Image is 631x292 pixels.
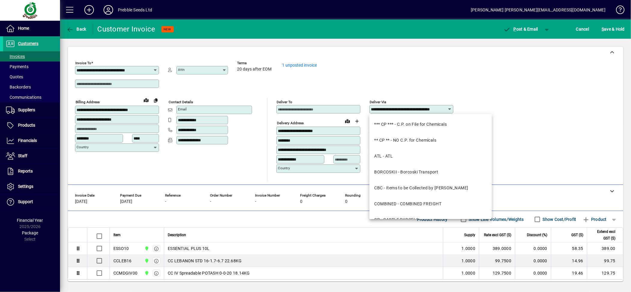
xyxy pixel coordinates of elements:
span: CHRISTCHURCH [143,257,150,264]
div: CCMDGIV00 [113,270,137,276]
div: Customer Invoice [98,24,155,34]
mat-option: *** CP *** - C.P. on File for Chemicals [369,116,492,132]
span: Product History [417,215,448,224]
td: 0.0000 [515,255,551,267]
span: ESSENTIAL PLUS 10L [168,245,210,251]
div: ESSO10 [113,245,129,251]
div: 99.7500 [483,258,511,264]
div: Prebble Seeds Ltd [118,5,152,15]
button: Back [65,24,88,35]
td: 19.46 [551,267,587,279]
span: Quotes [6,74,23,79]
span: - [255,199,256,204]
td: 389.00 [587,242,623,255]
span: Communications [6,95,41,100]
td: 99.75 [587,255,623,267]
a: View on map [141,95,151,105]
td: 0.0000 [515,242,551,255]
a: Backorders [3,82,60,92]
span: Extend excl GST ($) [591,228,615,242]
label: Show Cost/Profit [542,216,576,222]
a: View on map [343,116,352,126]
td: 129.75 [587,267,623,279]
span: 1.0000 [462,258,476,264]
div: [PERSON_NAME] [PERSON_NAME][EMAIL_ADDRESS][DOMAIN_NAME] [471,5,605,15]
span: ost & Email [503,27,538,32]
button: Post & Email [500,24,541,35]
td: 14.96 [551,255,587,267]
mat-label: Deliver To [277,100,292,104]
mat-option: CBC - Items to be Collected by Customer [369,180,492,196]
a: Home [3,21,60,36]
span: Invoices [6,54,25,59]
td: 0.0000 [515,267,551,279]
span: - [210,199,211,204]
span: 1.0000 [462,245,476,251]
span: Terms [237,61,273,65]
span: Supply [464,232,475,238]
a: Support [3,194,60,209]
mat-option: COMBINED - COMBINED FREIGHT [369,196,492,212]
button: Add [80,5,99,15]
div: COMBINED - COMBINED FREIGHT [374,201,441,207]
span: Payments [6,64,29,69]
div: 129.7500 [483,270,511,276]
span: Staff [18,153,27,158]
mat-option: CP - CASTLE PARCELS [369,212,492,228]
span: CHRISTCHURCH [143,270,150,276]
button: Save & Hold [600,24,626,35]
span: S [602,27,604,32]
mat-label: Country [77,145,89,149]
a: Reports [3,164,60,179]
div: ** CP ** - NO C.P. for Chemicals [374,137,436,143]
button: Product [579,214,610,225]
div: CBC - Items to be Collected by [PERSON_NAME] [374,185,468,191]
a: Communications [3,92,60,102]
span: Back [66,27,86,32]
span: - [165,199,166,204]
button: Profile [99,5,118,15]
button: Choose address [352,116,362,126]
span: ave & Hold [602,24,625,34]
app-page-header-button: Back [60,24,93,35]
mat-label: Invoice To [75,61,91,65]
span: 1.0000 [462,270,476,276]
span: Discount (%) [527,232,547,238]
a: Staff [3,149,60,164]
a: Quotes [3,72,60,82]
span: Settings [18,184,33,189]
mat-option: ATL - ATL [369,148,492,164]
a: Payments [3,62,60,72]
span: Backorders [6,85,31,89]
div: *** CP *** - C.P. on File for Chemicals [374,121,447,128]
span: GST ($) [571,232,583,238]
button: Product History [415,214,450,225]
div: ATL - ATL [374,153,393,159]
span: P [514,27,516,32]
mat-option: ** CP ** - NO C.P. for Chemicals [369,132,492,148]
span: Products [18,123,35,128]
span: Item [113,232,121,238]
a: Knowledge Base [611,1,623,21]
label: Show Line Volumes/Weights [468,216,524,222]
span: Description [168,232,186,238]
span: Support [18,199,33,204]
span: NEW [164,27,171,31]
a: Invoices [3,51,60,62]
a: Settings [3,179,60,194]
div: BORCOSKII - Borcoski Transport [374,169,438,175]
mat-label: Country [278,166,290,170]
div: CCLEB16 [113,258,132,264]
button: Copy to Delivery address [151,95,161,105]
mat-option: BORCOSKII - Borcoski Transport [369,164,492,180]
span: Suppliers [18,107,35,112]
span: 0 [345,199,347,204]
span: [DATE] [120,199,132,204]
mat-label: Deliver via [370,100,386,104]
mat-label: Email [178,107,187,111]
span: CC IV Spreadable POTASH 0-0-20 18.14KG [168,270,250,276]
span: 20 days after EOM [237,67,272,72]
a: 1 unposted invoice [282,63,317,68]
span: Package [22,230,38,235]
span: CC LEBANON STD 16-1.7-6.7 22.68KG [168,258,242,264]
